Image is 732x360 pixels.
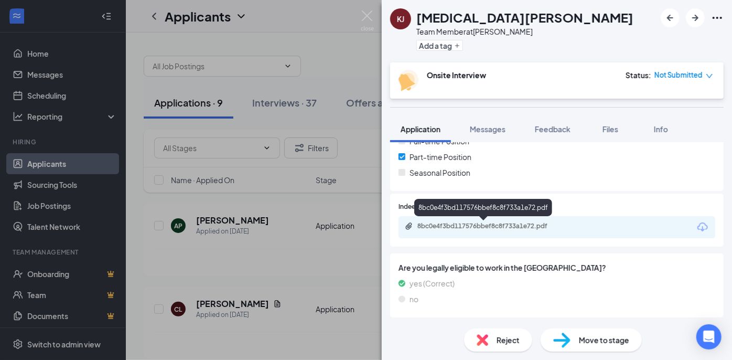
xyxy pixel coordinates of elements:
div: 8bc0e4f3bd117576bbef8c8f733a1e72.pdf [414,199,552,216]
span: Application [401,124,440,134]
span: down [706,72,713,80]
svg: Ellipses [711,12,724,24]
button: PlusAdd a tag [416,40,463,51]
span: Files [602,124,618,134]
span: Reject [497,334,520,346]
svg: Download [696,221,709,234]
div: Team Member at [PERSON_NAME] [416,26,633,37]
div: Status : [626,70,651,80]
span: Not Submitted [654,70,703,80]
svg: ArrowLeftNew [664,12,676,24]
h1: [MEDICAL_DATA][PERSON_NAME] [416,8,633,26]
div: 8bc0e4f3bd117576bbef8c8f733a1e72.pdf [417,222,564,230]
span: no [410,293,418,305]
span: Messages [470,124,505,134]
div: Open Intercom Messenger [696,324,722,350]
button: ArrowLeftNew [661,8,680,27]
div: KJ [397,14,404,24]
svg: Plus [454,43,460,49]
span: Indeed Resume [399,202,445,212]
span: Feedback [535,124,570,134]
span: Part-time Position [410,151,471,163]
span: Are you legally eligible to work in the [GEOGRAPHIC_DATA]? [399,262,715,273]
svg: Paperclip [405,222,413,230]
a: Paperclip8bc0e4f3bd117576bbef8c8f733a1e72.pdf [405,222,575,232]
span: Seasonal Position [410,167,470,178]
span: yes (Correct) [410,278,455,289]
svg: ArrowRight [689,12,702,24]
button: ArrowRight [686,8,705,27]
span: Move to stage [579,334,629,346]
span: Info [654,124,668,134]
b: Onsite Interview [427,70,486,80]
